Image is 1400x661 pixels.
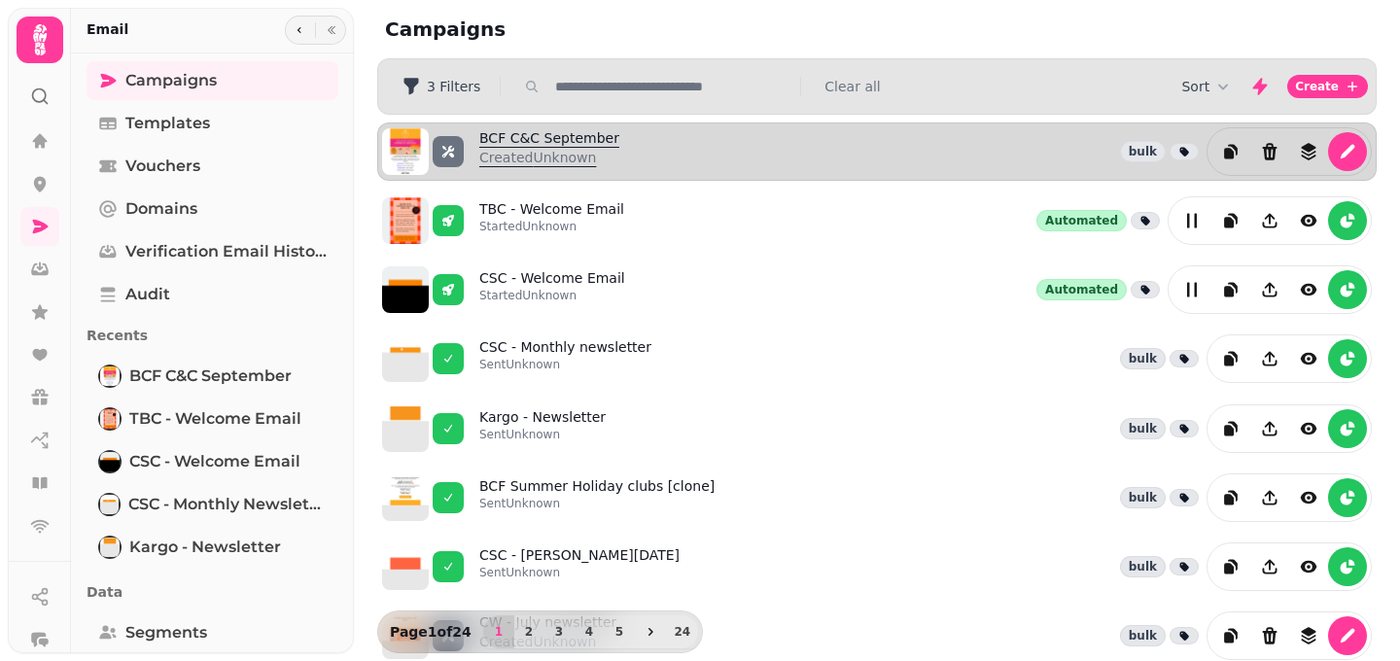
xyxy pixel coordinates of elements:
[1120,625,1166,646] div: bulk
[87,528,338,567] a: Kargo - NewsletterKargo - Newsletter
[87,318,338,353] p: Recents
[100,538,120,557] img: Kargo - Newsletter
[479,357,651,372] p: Sent Unknown
[100,366,120,386] img: BCF C&C September
[87,232,338,271] a: Verification email history
[1120,141,1166,162] div: bulk
[1328,132,1367,171] button: edit
[382,197,429,244] img: aHR0cHM6Ly9zdGFtcGVkZS1zZXJ2aWNlLXByb2QtdGVtcGxhdGUtcHJldmlld3MuczMuZXUtd2VzdC0xLmFtYXpvbmF3cy5jb...
[1289,547,1328,586] button: view
[386,71,496,102] button: 3 Filters
[128,493,327,516] span: CSC - Monthly newsletter
[382,543,429,590] img: aHR0cHM6Ly9zdGFtcGVkZS1zZXJ2aWNlLXByb2QtdGVtcGxhdGUtcHJldmlld3MuczMuZXUtd2VzdC0xLmFtYXpvbmF3cy5jb...
[125,621,207,644] span: Segments
[1250,478,1289,517] button: Share campaign preview
[521,626,537,638] span: 2
[479,199,624,242] a: TBC - Welcome EmailStartedUnknown
[479,148,619,167] p: Created Unknown
[87,147,338,186] a: Vouchers
[385,16,758,43] h2: Campaigns
[87,275,338,314] a: Audit
[1211,270,1250,309] button: duplicate
[1120,556,1166,577] div: bulk
[87,400,338,438] a: TBC - Welcome EmailTBC - Welcome Email
[382,622,479,642] p: Page 1 of 24
[1036,279,1127,300] div: Automated
[1211,547,1250,586] button: duplicate
[1120,418,1166,439] div: bulk
[1120,487,1166,508] div: bulk
[129,365,292,388] span: BCF C&C September
[1289,132,1328,171] button: revisions
[1120,348,1166,369] div: bulk
[87,442,338,481] a: CSC - Welcome EmailCSC - Welcome Email
[551,626,567,638] span: 3
[129,536,281,559] span: Kargo - Newsletter
[1250,547,1289,586] button: Share campaign preview
[382,474,429,521] img: aHR0cHM6Ly9zdGFtcGVkZS1zZXJ2aWNlLXByb2QtdGVtcGxhdGUtcHJldmlld3MuczMuZXUtd2VzdC0xLmFtYXpvbmF3cy5jb...
[574,615,605,648] button: 4
[100,495,119,514] img: CSC - Monthly newsletter
[479,337,651,380] a: CSC - Monthly newsletterSentUnknown
[1250,201,1289,240] button: Share campaign preview
[634,615,667,648] button: next
[1036,210,1127,231] div: Automated
[1211,616,1250,655] button: duplicate
[1328,270,1367,309] button: reports
[129,407,301,431] span: TBC - Welcome Email
[513,615,544,648] button: 2
[1289,339,1328,378] button: view
[483,615,514,648] button: 1
[604,615,635,648] button: 5
[1289,201,1328,240] button: view
[125,197,197,221] span: Domains
[87,485,338,524] a: CSC - Monthly newsletterCSC - Monthly newsletter
[125,283,170,306] span: Audit
[125,155,200,178] span: Vouchers
[1289,616,1328,655] button: revisions
[479,545,680,588] a: CSC - [PERSON_NAME][DATE]SentUnknown
[100,409,120,429] img: TBC - Welcome Email
[1295,81,1339,92] span: Create
[1328,547,1367,586] button: reports
[87,190,338,228] a: Domains
[87,61,338,100] a: Campaigns
[87,104,338,143] a: Templates
[1250,409,1289,448] button: Share campaign preview
[479,407,606,450] a: Kargo - NewsletterSentUnknown
[1211,409,1250,448] button: duplicate
[1328,339,1367,378] button: reports
[427,80,480,93] span: 3 Filters
[1172,201,1211,240] button: edit
[675,626,690,638] span: 24
[1289,478,1328,517] button: view
[1289,270,1328,309] button: view
[479,496,715,511] p: Sent Unknown
[1172,270,1211,309] button: edit
[479,476,715,519] a: BCF Summer Holiday clubs [clone]SentUnknown
[479,219,624,234] p: Started Unknown
[1250,339,1289,378] button: Share campaign preview
[87,574,338,609] p: Data
[1289,409,1328,448] button: view
[1211,201,1250,240] button: duplicate
[824,77,880,96] button: Clear all
[125,112,210,135] span: Templates
[1250,132,1289,171] button: Delete
[667,615,698,648] button: 24
[1250,616,1289,655] button: Delete
[100,452,120,471] img: CSC - Welcome Email
[491,626,507,638] span: 1
[581,626,597,638] span: 4
[543,615,575,648] button: 3
[479,565,680,580] p: Sent Unknown
[1328,478,1367,517] button: reports
[87,357,338,396] a: BCF C&C SeptemberBCF C&C September
[125,69,217,92] span: Campaigns
[483,615,698,648] nav: Pagination
[612,626,627,638] span: 5
[1211,478,1250,517] button: duplicate
[87,19,128,39] h2: Email
[479,427,606,442] p: Sent Unknown
[1250,270,1289,309] button: Share campaign preview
